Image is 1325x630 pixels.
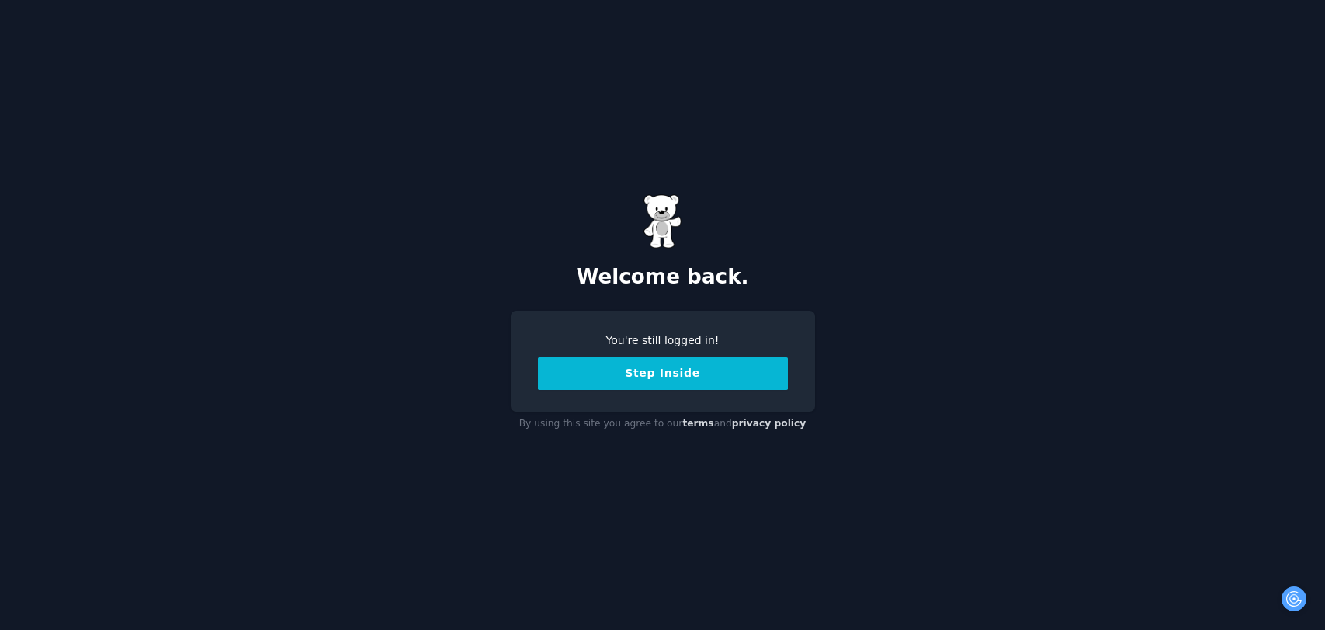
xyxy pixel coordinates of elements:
[732,418,806,429] a: privacy policy
[538,357,788,390] button: Step Inside
[538,367,788,379] a: Step Inside
[682,418,713,429] a: terms
[643,194,682,249] img: Gummy Bear
[511,412,815,437] div: By using this site you agree to our and
[538,332,788,349] div: You're still logged in!
[511,265,815,290] h2: Welcome back.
